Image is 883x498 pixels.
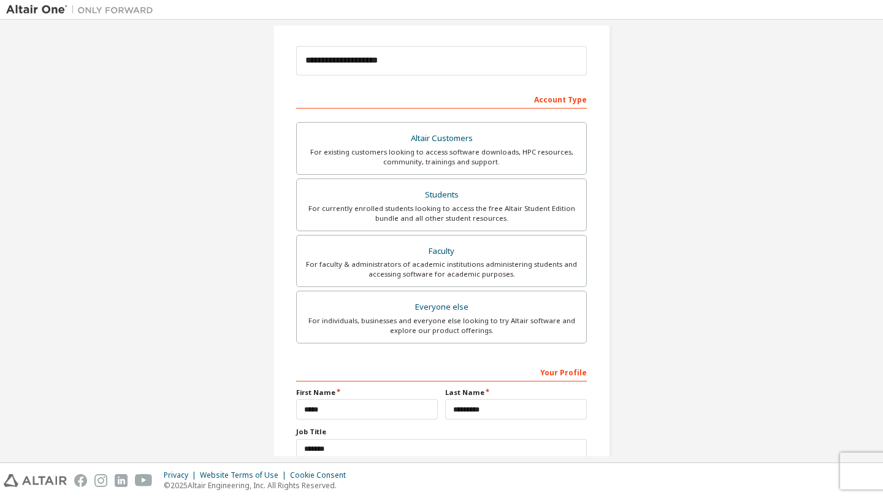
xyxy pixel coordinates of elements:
[74,474,87,487] img: facebook.svg
[94,474,107,487] img: instagram.svg
[296,388,438,397] label: First Name
[304,259,579,279] div: For faculty & administrators of academic institutions administering students and accessing softwa...
[164,470,200,480] div: Privacy
[164,480,353,491] p: © 2025 Altair Engineering, Inc. All Rights Reserved.
[296,362,587,381] div: Your Profile
[304,243,579,260] div: Faculty
[304,186,579,204] div: Students
[304,316,579,335] div: For individuals, businesses and everyone else looking to try Altair software and explore our prod...
[290,470,353,480] div: Cookie Consent
[6,4,159,16] img: Altair One
[200,470,290,480] div: Website Terms of Use
[304,130,579,147] div: Altair Customers
[296,427,587,437] label: Job Title
[304,204,579,223] div: For currently enrolled students looking to access the free Altair Student Edition bundle and all ...
[304,299,579,316] div: Everyone else
[135,474,153,487] img: youtube.svg
[296,89,587,109] div: Account Type
[445,388,587,397] label: Last Name
[115,474,128,487] img: linkedin.svg
[4,474,67,487] img: altair_logo.svg
[304,147,579,167] div: For existing customers looking to access software downloads, HPC resources, community, trainings ...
